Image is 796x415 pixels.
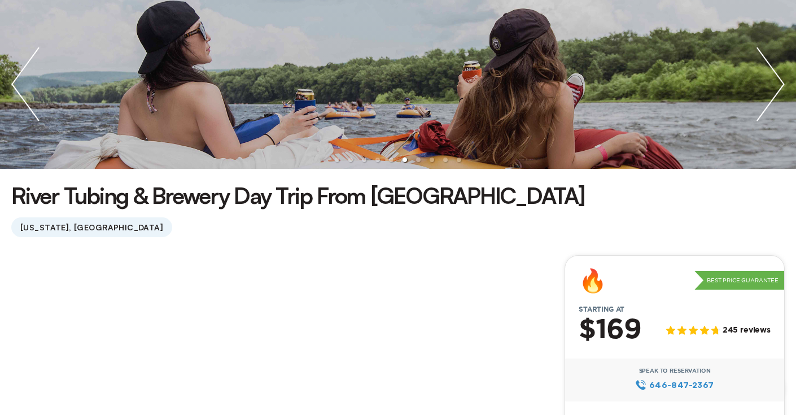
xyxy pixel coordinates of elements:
span: [US_STATE], [GEOGRAPHIC_DATA] [11,217,172,237]
li: slide item 8 [430,158,434,162]
li: slide item 9 [443,158,448,162]
li: slide item 2 [348,158,353,162]
p: Best Price Guarantee [694,271,784,290]
li: slide item 4 [375,158,380,162]
span: 646‍-847‍-2367 [649,379,714,391]
span: Starting at [565,305,638,313]
a: 646‍-847‍-2367 [635,379,714,391]
span: Speak to Reservation [639,368,711,374]
h2: $169 [579,316,641,345]
li: slide item 10 [457,158,461,162]
li: slide item 7 [416,158,421,162]
li: slide item 6 [403,158,407,162]
span: 245 reviews [723,326,771,335]
li: slide item 5 [389,158,393,162]
li: slide item 3 [362,158,366,162]
h1: River Tubing & Brewery Day Trip From [GEOGRAPHIC_DATA] [11,180,585,211]
li: slide item 1 [335,158,339,162]
div: 🔥 [579,269,607,292]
